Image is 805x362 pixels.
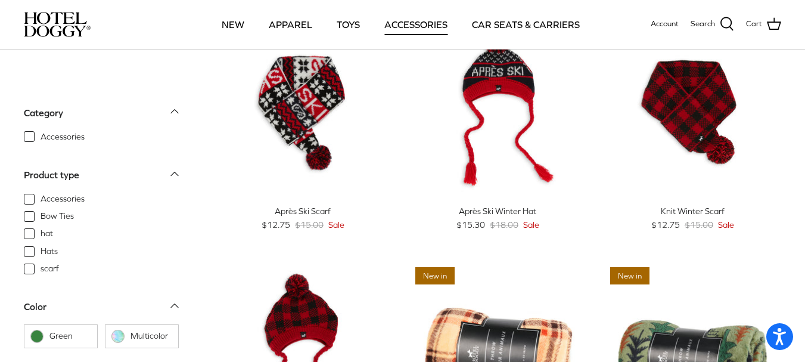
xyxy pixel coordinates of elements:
a: NEW [211,4,255,45]
a: ACCESSORIES [374,4,458,45]
span: New in [415,267,455,284]
a: Après Ski Scarf $12.75 $15.00 Sale [215,205,391,231]
a: Color [24,298,179,324]
a: Après Ski Scarf [215,21,391,199]
span: $12.75 [651,218,680,231]
a: CAR SEATS & CARRIERS [461,4,590,45]
span: New in [610,267,649,284]
div: Après Ski Scarf [215,205,391,218]
a: Après Ski Winter Hat $15.30 $18.00 Sale [409,205,586,231]
span: Sale [328,218,344,231]
a: Search [691,17,734,32]
span: Cart [746,18,762,30]
span: Multicolor [130,330,172,342]
div: Primary navigation [177,4,624,45]
span: 15% off [220,267,263,284]
span: $15.00 [685,218,713,231]
span: Sale [718,218,734,231]
a: Knit Winter Scarf $12.75 $15.00 Sale [604,205,781,231]
a: Category [24,103,179,130]
span: $12.75 [262,218,290,231]
a: Cart [746,17,781,32]
a: APPAREL [258,4,323,45]
span: Sale [523,218,539,231]
div: Knit Winter Scarf [604,205,781,218]
span: $18.00 [490,218,518,231]
span: Green [49,330,91,342]
a: Account [651,18,679,30]
a: Après Ski Winter Hat [409,21,586,199]
span: Accessories [41,131,85,143]
span: Search [691,18,715,30]
span: scarf [41,263,59,275]
span: $15.30 [456,218,485,231]
span: Bow Ties [41,211,74,222]
div: Color [24,299,46,315]
a: Knit Winter Scarf [604,21,781,199]
a: Product type [24,165,179,192]
a: TOYS [326,4,371,45]
span: $15.00 [295,218,324,231]
span: hat [41,228,53,240]
span: Accessories [41,193,85,205]
div: Category [24,105,63,120]
div: Product type [24,167,79,182]
span: Account [651,19,679,28]
img: hoteldoggycom [24,12,91,37]
span: Hats [41,245,58,257]
div: Après Ski Winter Hat [409,205,586,218]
